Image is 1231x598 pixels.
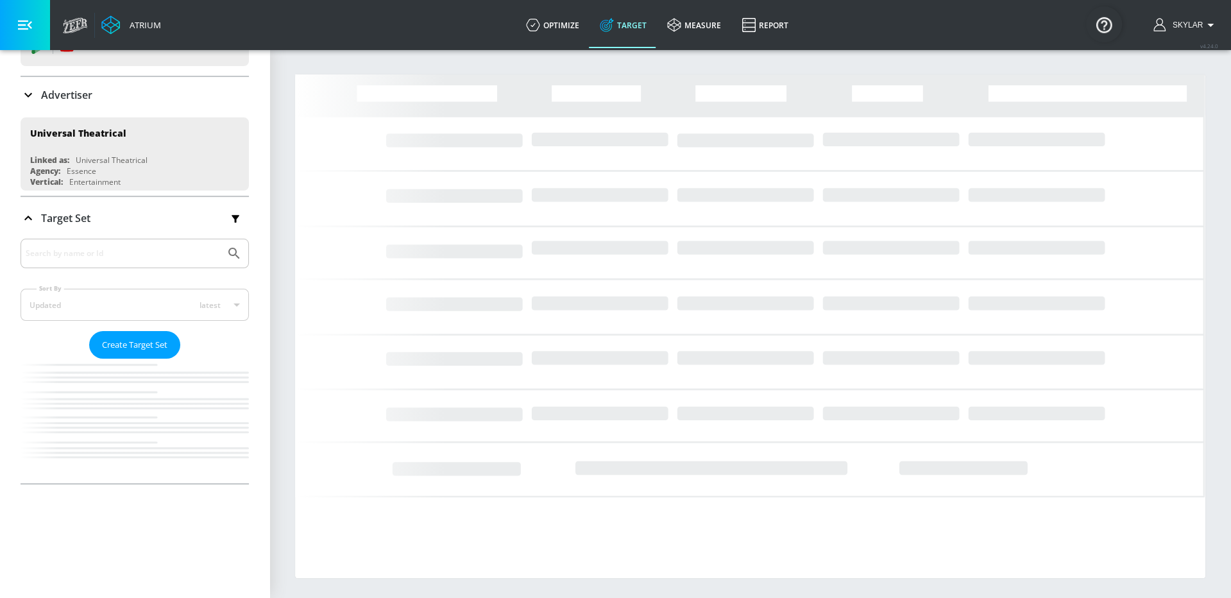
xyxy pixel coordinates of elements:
div: Universal Theatrical [76,155,148,166]
div: Universal TheatricalLinked as:Universal TheatricalAgency:EssenceVertical:Entertainment [21,117,249,191]
a: measure [657,2,731,48]
div: Agency: [30,166,60,176]
a: Target [590,2,657,48]
div: Atrium [124,19,161,31]
button: Skylar [1153,17,1218,33]
a: Atrium [101,15,161,35]
div: Target Set [21,197,249,239]
span: login as: skylar.britton@zefr.com [1167,21,1203,30]
p: Advertiser [41,88,92,102]
span: latest [200,300,221,311]
div: Target Set [21,239,249,483]
span: v 4.24.0 [1200,42,1218,49]
a: optimize [516,2,590,48]
p: Target Set [41,211,90,225]
div: Advertiser [21,77,249,113]
nav: list of Target Set [21,359,249,483]
a: Report [731,2,799,48]
button: Create Target Set [89,331,180,359]
div: Entertainment [69,176,121,187]
div: Updated [30,300,61,311]
label: Sort By [37,284,64,293]
div: Universal Theatrical [30,127,126,139]
div: Vertical: [30,176,63,187]
button: Open Resource Center [1086,6,1122,42]
div: Essence [67,166,96,176]
input: Search by name or Id [26,245,220,262]
span: Create Target Set [102,337,167,352]
div: Linked as: [30,155,69,166]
